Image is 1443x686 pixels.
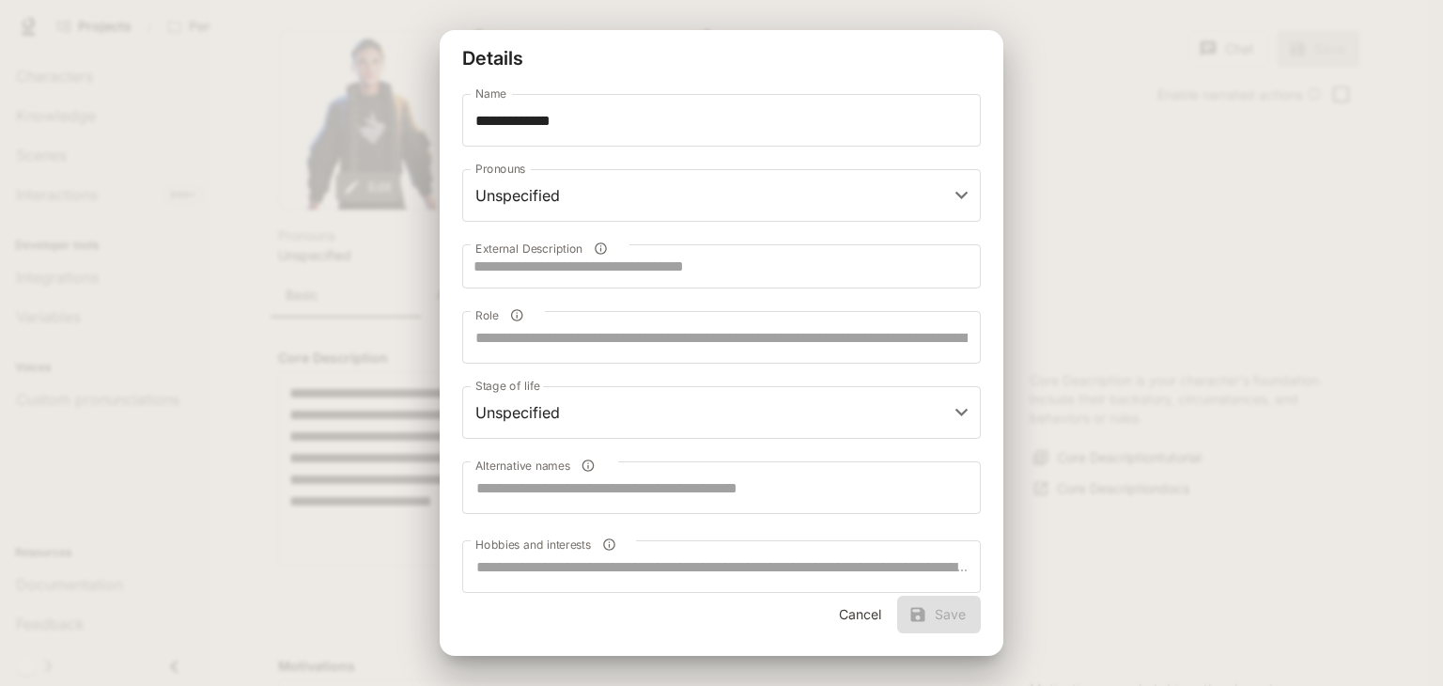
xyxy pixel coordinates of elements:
div: Unspecified [462,169,981,222]
span: Hobbies and interests [475,537,591,553]
label: Name [475,86,506,101]
span: External Description [475,241,582,257]
h2: Details [440,30,1003,86]
button: Hobbies and interests [597,532,622,557]
span: Alternative names [475,458,570,474]
button: External Description [588,236,613,261]
label: Pronouns [475,161,525,177]
button: Alternative names [576,453,601,478]
label: Stage of life [475,378,540,394]
span: Role [475,307,499,323]
button: Cancel [830,596,890,633]
button: Role [504,303,530,328]
div: Unspecified [462,386,981,439]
